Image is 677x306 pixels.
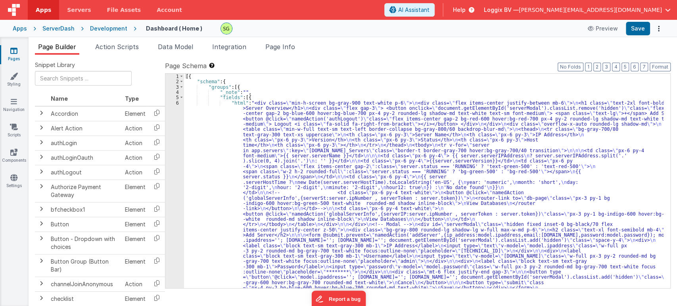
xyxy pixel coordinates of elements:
[122,136,149,150] td: Action
[35,71,132,86] input: Search Snippets ...
[125,95,139,102] span: Type
[484,6,671,14] button: Loggix BV — [PERSON_NAME][EMAIL_ADDRESS][DOMAIN_NAME]
[35,61,75,69] span: Snippet Library
[51,95,68,102] span: Name
[384,3,435,17] button: AI Assistant
[221,23,232,34] img: 497ae24fd84173162a2d7363e3b2f127
[95,43,139,51] span: Action Scripts
[122,106,149,121] td: Element
[583,22,623,35] button: Preview
[48,202,122,217] td: bfcheckbox1
[90,25,127,33] div: Development
[122,254,149,277] td: Element
[122,231,149,254] td: Element
[48,106,122,121] td: Accordion
[42,25,75,33] div: ServerDash
[48,180,122,202] td: Authorize Payment Gateway
[13,25,27,33] div: Apps
[158,43,193,51] span: Data Model
[519,6,662,14] span: [PERSON_NAME][EMAIL_ADDRESS][DOMAIN_NAME]
[48,277,122,291] td: channelJoinAnonymous
[67,6,91,14] span: Servers
[48,217,122,231] td: Button
[484,6,519,14] span: Loggix BV —
[48,136,122,150] td: authLogin
[107,6,141,14] span: File Assets
[122,165,149,180] td: Action
[640,63,648,71] button: 7
[146,25,202,31] h4: Dashboard ( Home )
[650,63,671,71] button: Format
[122,180,149,202] td: Element
[212,43,246,51] span: Integration
[165,79,184,84] div: 2
[165,95,184,100] div: 5
[612,63,620,71] button: 4
[398,6,430,14] span: AI Assistant
[122,217,149,231] td: Element
[653,23,664,34] button: Options
[36,6,51,14] span: Apps
[38,43,76,51] span: Page Builder
[602,63,610,71] button: 3
[165,90,184,95] div: 4
[122,291,149,306] td: Element
[631,63,639,71] button: 6
[48,165,122,180] td: authLogout
[122,277,149,291] td: Action
[165,61,207,71] span: Page Schema
[453,6,466,14] span: Help
[165,84,184,90] div: 3
[48,150,122,165] td: authLoginOauth
[122,121,149,136] td: Action
[165,100,184,296] div: 6
[585,63,592,71] button: 1
[593,63,601,71] button: 2
[48,231,122,254] td: Button - Dropdown with choices
[265,43,295,51] span: Page Info
[621,63,629,71] button: 5
[626,22,650,35] button: Save
[48,291,122,306] td: checklist
[558,63,583,71] button: No Folds
[122,202,149,217] td: Element
[48,121,122,136] td: Alert Action
[48,254,122,277] td: Button Group (Button Bar)
[165,74,184,79] div: 1
[122,150,149,165] td: Action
